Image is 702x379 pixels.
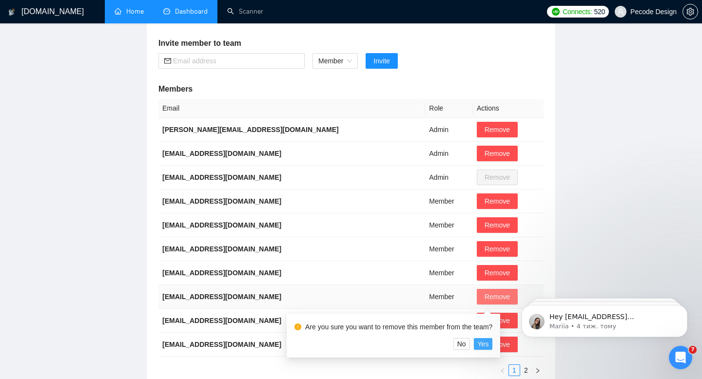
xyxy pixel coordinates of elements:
[485,124,510,135] span: Remove
[485,267,510,278] span: Remove
[425,237,473,261] td: Member
[477,241,518,257] button: Remove
[485,148,510,159] span: Remove
[457,339,466,349] span: No
[682,4,698,19] button: setting
[477,146,518,161] button: Remove
[477,122,518,137] button: Remove
[473,99,544,118] th: Actions
[485,244,510,254] span: Remove
[162,126,339,133] b: [PERSON_NAME][EMAIL_ADDRESS][DOMAIN_NAME]
[477,289,518,304] button: Remove
[162,150,281,157] b: [EMAIL_ADDRESS][DOMAIN_NAME]
[617,8,624,15] span: user
[8,4,15,20] img: logo
[474,338,493,350] button: Yes
[162,269,281,277] b: [EMAIL_ADDRESS][DOMAIN_NAME]
[477,217,518,233] button: Remove
[425,118,473,142] td: Admin
[173,56,299,66] input: Email address
[497,364,508,376] li: Previous Page
[497,364,508,376] button: left
[115,7,144,16] a: homeHome
[521,365,531,376] a: 2
[552,8,560,16] img: upwork-logo.png
[689,346,697,354] span: 7
[485,220,510,230] span: Remove
[425,189,473,213] td: Member
[478,339,489,349] span: Yes
[477,193,518,209] button: Remove
[162,317,281,324] b: [EMAIL_ADDRESS][DOMAIN_NAME]
[366,53,397,69] button: Invite
[532,364,544,376] li: Next Page
[162,221,281,229] b: [EMAIL_ADDRESS][DOMAIN_NAME]
[485,196,510,207] span: Remove
[158,83,544,95] h5: Members
[318,54,352,68] span: Member
[425,142,473,166] td: Admin
[162,173,281,181] b: [EMAIL_ADDRESS][DOMAIN_NAME]
[294,323,301,330] span: exclamation-circle
[509,365,520,376] a: 1
[532,364,544,376] button: right
[162,245,281,253] b: [EMAIL_ADDRESS][DOMAIN_NAME]
[42,28,168,162] span: Hey [EMAIL_ADDRESS][DOMAIN_NAME], Looks like your Upwork agency Pecode ran out of connects. We re...
[162,197,281,205] b: [EMAIL_ADDRESS][DOMAIN_NAME]
[485,291,510,302] span: Remove
[682,8,698,16] a: setting
[227,7,263,16] a: searchScanner
[669,346,692,369] iframe: Intercom live chat
[158,99,425,118] th: Email
[425,166,473,189] td: Admin
[373,56,390,66] span: Invite
[535,368,541,374] span: right
[162,293,281,301] b: [EMAIL_ADDRESS][DOMAIN_NAME]
[425,213,473,237] td: Member
[500,368,506,374] span: left
[425,99,473,118] th: Role
[425,261,473,285] td: Member
[507,284,702,353] iframe: To enrich screen reader interactions, please activate Accessibility in Grammarly extension settings
[164,57,171,64] span: mail
[42,38,168,46] p: Message from Mariia, sent 4 тиж. тому
[594,6,605,17] span: 520
[158,38,544,49] h5: Invite member to team
[305,322,492,332] div: Are you sure you want to remove this member from the team?
[162,341,281,348] b: [EMAIL_ADDRESS][DOMAIN_NAME]
[425,285,473,309] td: Member
[563,6,592,17] span: Connects:
[520,364,532,376] li: 2
[163,7,208,16] a: dashboardDashboard
[477,265,518,281] button: Remove
[453,338,470,350] button: No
